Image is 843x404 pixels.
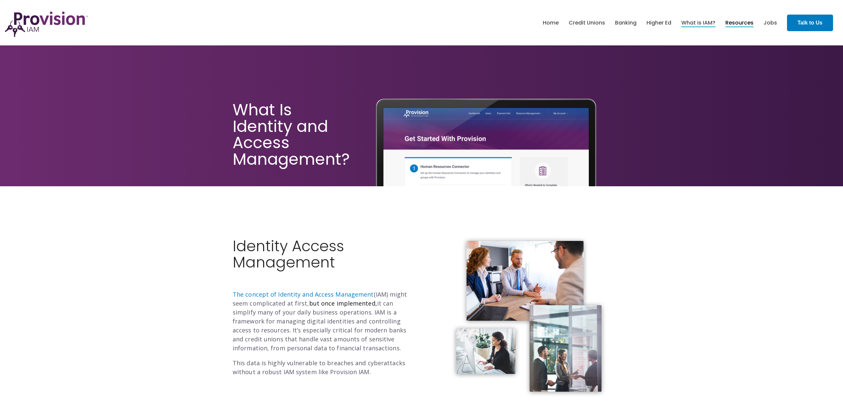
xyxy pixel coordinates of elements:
[798,20,822,26] strong: Talk to Us
[681,17,715,29] a: What is IAM?
[615,17,637,29] a: Banking
[233,290,417,353] p: (IAM) might seem complicated at first, it can simplify many of your daily business operations. IA...
[309,299,377,307] span: but once implemented,
[233,99,350,170] span: What Is Identity and Access Management?
[233,359,417,376] p: This data is highly vulnerable to breaches and cyberattacks without a robust IAM system like Prov...
[725,17,754,29] a: Resources
[538,12,782,33] nav: menu
[646,17,671,29] a: Higher Ed
[233,290,374,298] a: The concept of Identity and Access Management
[787,15,833,31] a: Talk to Us
[763,17,777,29] a: Jobs
[426,219,610,401] img: photos@2x (1)
[233,238,417,287] h2: Identity Access Management
[5,12,88,37] img: ProvisionIAM-Logo-Purple
[569,17,605,29] a: Credit Unions
[543,17,559,29] a: Home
